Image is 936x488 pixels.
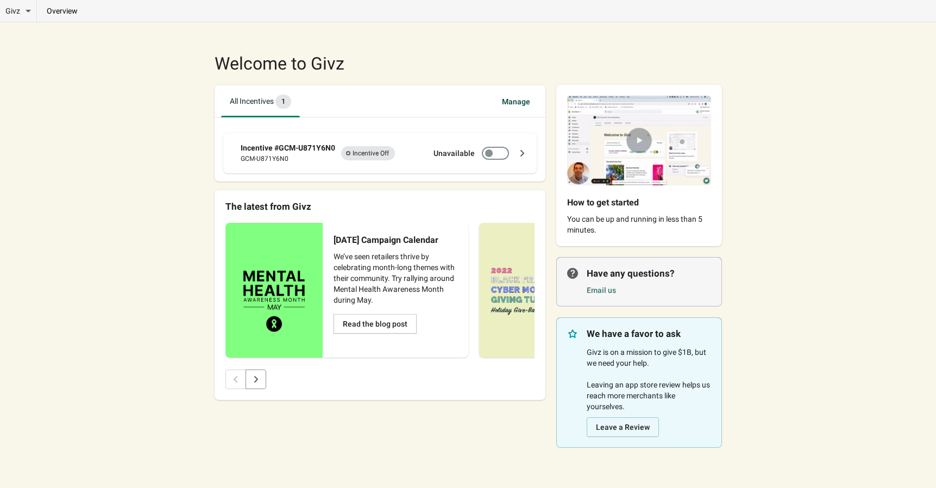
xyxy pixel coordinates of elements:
[334,251,458,305] p: We’ve seen retailers thrive by celebrating month-long themes with their community. Try rallying a...
[225,201,535,212] div: The latest from Givz
[225,370,535,389] nav: Pagination
[37,5,87,16] p: overview
[341,146,395,160] span: Incentive Off
[587,267,711,280] p: Have any questions?
[334,234,441,247] h2: [DATE] Campaign Calendar
[587,286,616,295] a: Email us
[434,148,475,159] label: Unavailable
[275,95,291,109] span: 1
[246,370,266,389] button: Next
[567,196,694,209] h2: How to get started
[567,214,711,235] p: You can be up and running in less than 5 minutes.
[587,417,659,437] button: Leave a Review
[225,223,323,358] img: image_qkybex.png
[241,142,336,153] div: Incentive #GCM-U871Y6N0
[241,153,336,164] div: GCM-U871Y6N0
[334,314,417,334] button: Read the blog post
[219,86,302,117] button: All campaigns
[556,85,722,196] img: de22701b3f454b70bb084da32b4ae3d0-1644416428799-with-play.gif
[491,86,541,117] button: Manage incentives
[5,5,20,16] span: Givz
[230,97,291,105] span: All Incentives
[587,327,711,340] p: We have a favor to ask
[493,92,539,111] span: Manage
[215,55,545,72] div: Welcome to Givz
[587,348,710,411] span: Givz is on a mission to give $1B, but we need your help. Leaving an app store review helps us rea...
[479,223,576,358] img: blog_preview_image_for_app_1x_yw5cg0.jpg
[343,320,407,328] span: Read the blog post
